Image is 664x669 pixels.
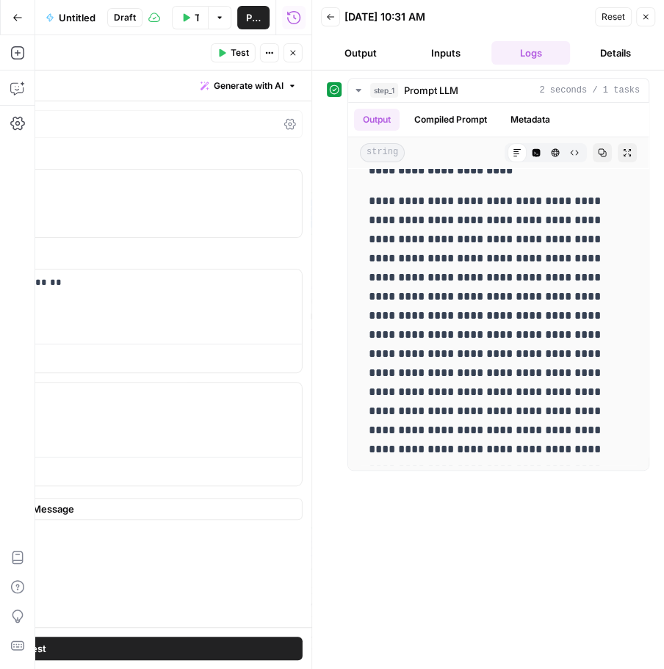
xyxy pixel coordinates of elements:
button: Logs [491,41,571,65]
span: Untitled [59,10,95,25]
button: Test [211,43,256,62]
button: Compiled Prompt [405,109,496,131]
button: Output [354,109,400,131]
button: Inputs [406,41,486,65]
span: Prompt LLM [404,83,458,98]
button: 2 seconds / 1 tasks [348,79,649,102]
span: string [360,143,405,162]
span: Add Message [12,502,74,516]
span: Draft [114,11,136,24]
button: Metadata [502,109,559,131]
div: 2 seconds / 1 tasks [348,103,649,470]
button: Details [576,41,655,65]
button: Reset [595,7,632,26]
span: Test [26,641,46,656]
span: Test Workflow [195,10,199,25]
button: Generate with AI [195,76,303,95]
button: Publish [237,6,270,29]
button: Test Workflow [172,6,208,29]
span: Publish [246,10,261,25]
button: Output [321,41,400,65]
span: step_1 [370,83,398,98]
span: Reset [602,10,625,23]
span: Generate with AI [214,79,284,93]
button: Untitled [37,6,104,29]
span: Test [231,46,249,59]
span: 2 seconds / 1 tasks [539,84,640,97]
